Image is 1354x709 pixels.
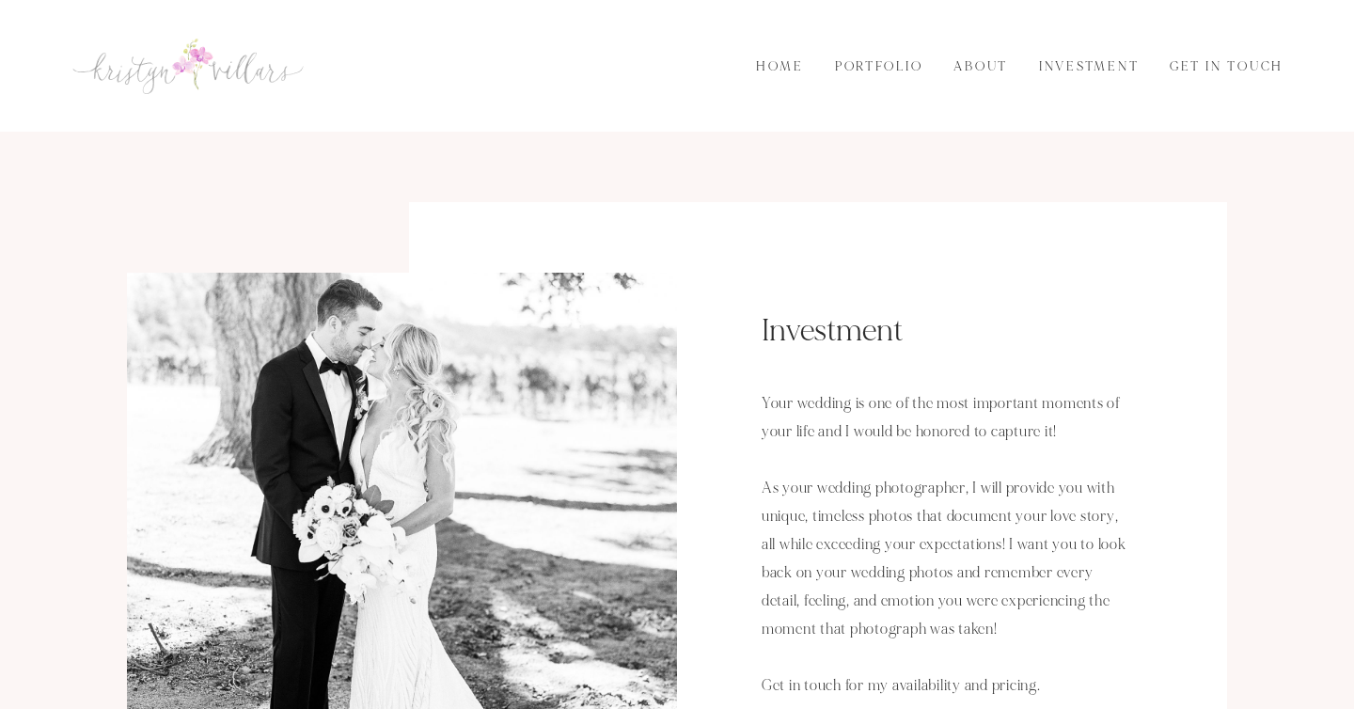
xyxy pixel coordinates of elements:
a: Get in Touch [1159,56,1295,77]
a: About [943,56,1019,77]
a: Home [745,56,814,77]
a: Portfolio [824,56,934,77]
a: Investment [1029,56,1150,77]
img: Kristyn Villars | San Luis Obispo Wedding Photographer [71,36,306,96]
h2: Investment [762,310,1133,353]
p: Your wedding is one of the most important moments of your life and I would be honored to capture ... [762,390,1133,701]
